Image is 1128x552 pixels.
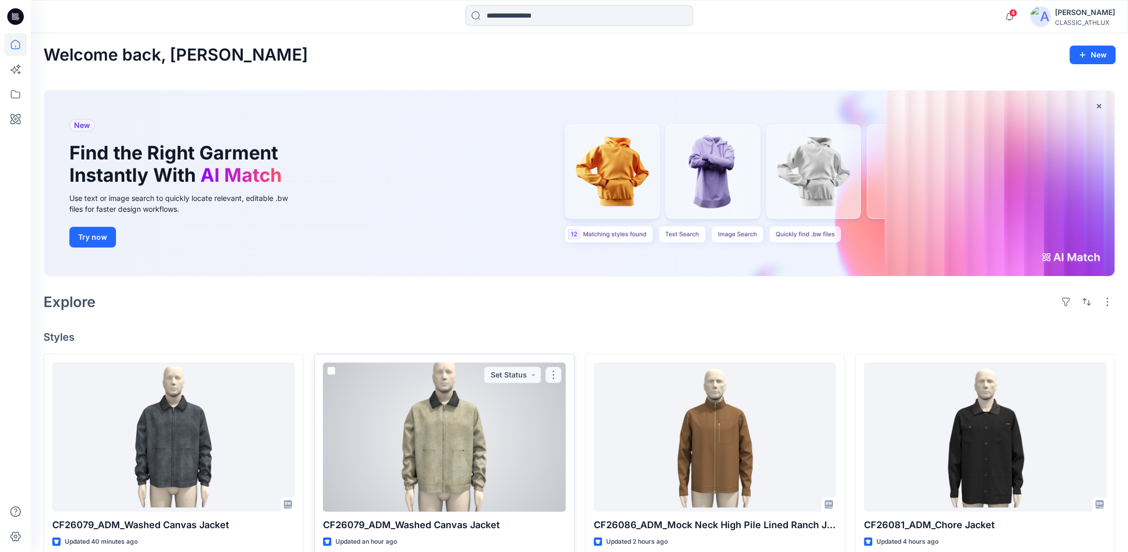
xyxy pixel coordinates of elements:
[43,294,96,310] h2: Explore
[43,46,308,65] h2: Welcome back, [PERSON_NAME]
[65,536,138,547] p: Updated 40 minutes ago
[864,518,1107,532] p: CF26081_ADM_Chore Jacket
[1055,6,1115,19] div: [PERSON_NAME]
[876,536,939,547] p: Updated 4 hours ago
[69,227,116,248] button: Try now
[594,518,837,532] p: CF26086_ADM_Mock Neck High Pile Lined Ranch Jacket
[1009,9,1017,17] span: 4
[594,362,837,512] a: CF26086_ADM_Mock Neck High Pile Lined Ranch Jacket
[52,518,295,532] p: CF26079_ADM_Washed Canvas Jacket
[43,331,1116,343] h4: Styles
[335,536,397,547] p: Updated an hour ago
[1070,46,1116,64] button: New
[69,142,287,186] h1: Find the Right Garment Instantly With
[200,164,282,186] span: AI Match
[323,362,566,512] a: CF26079_ADM_Washed Canvas Jacket
[323,518,566,532] p: CF26079_ADM_Washed Canvas Jacket
[74,119,90,132] span: New
[69,193,302,214] div: Use text or image search to quickly locate relevant, editable .bw files for faster design workflows.
[606,536,668,547] p: Updated 2 hours ago
[864,362,1107,512] a: CF26081_ADM_Chore Jacket
[1030,6,1051,27] img: avatar
[52,362,295,512] a: CF26079_ADM_Washed Canvas Jacket
[1055,19,1115,26] div: CLASSIC_ATHLUX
